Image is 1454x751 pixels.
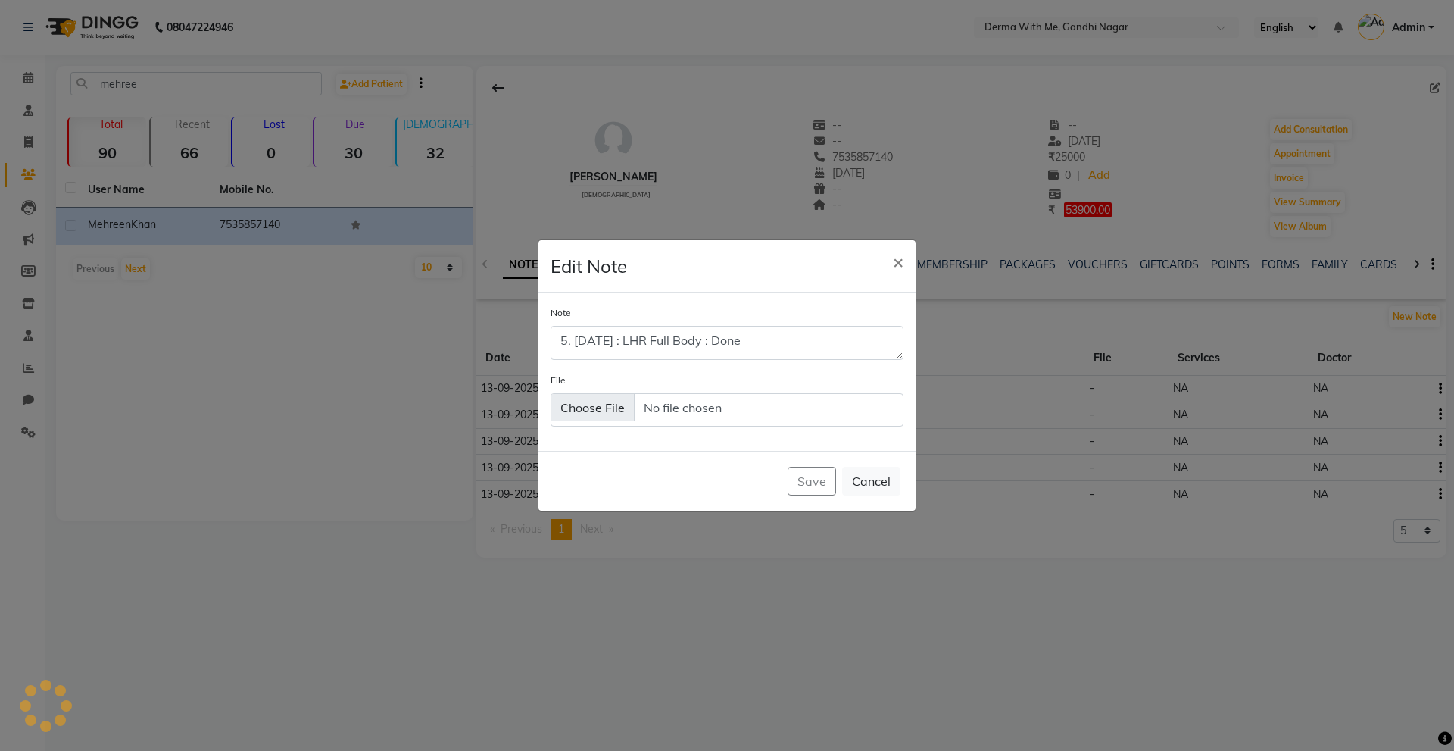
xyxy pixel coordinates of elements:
button: Cancel [842,467,900,496]
span: × [893,250,903,273]
label: File [551,374,566,387]
button: Close [881,240,916,283]
label: Note [551,306,571,320]
h4: Edit Note [551,252,627,280]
